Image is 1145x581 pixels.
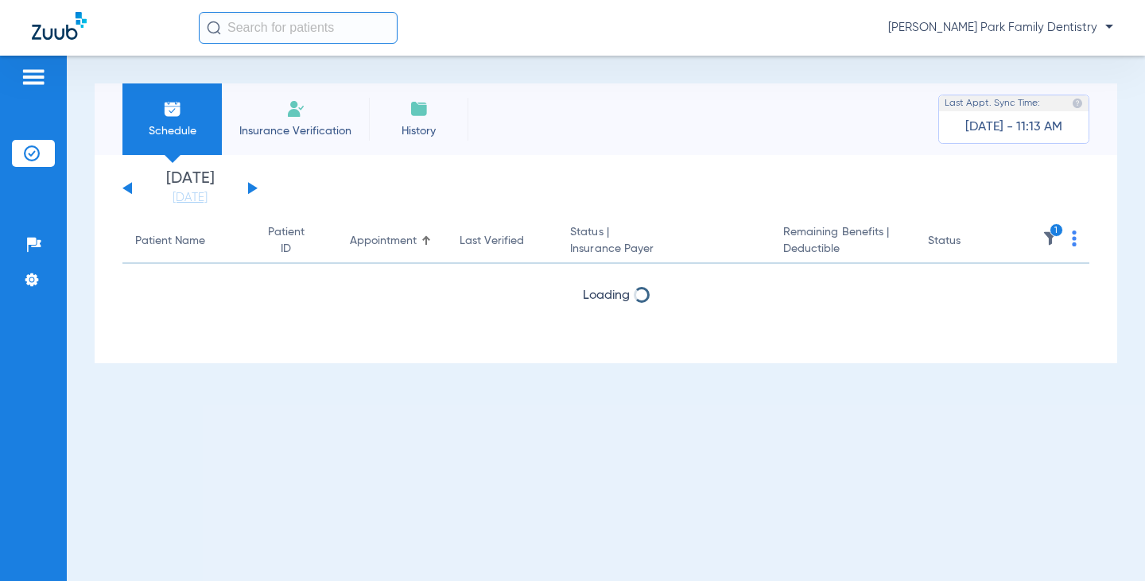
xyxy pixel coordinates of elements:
span: Insurance Payer [570,241,758,258]
span: [PERSON_NAME] Park Family Dentistry [888,20,1113,36]
div: Last Verified [460,233,524,250]
div: Appointment [350,233,434,250]
img: Schedule [163,99,182,118]
i: 1 [1050,223,1064,238]
div: Patient Name [135,233,236,250]
img: History [409,99,429,118]
img: Manual Insurance Verification [286,99,305,118]
img: last sync help info [1072,98,1083,109]
img: group-dot-blue.svg [1072,230,1077,246]
div: Appointment [350,233,417,250]
span: Loading [583,289,630,302]
input: Search for patients [199,12,398,44]
span: Deductible [783,241,902,258]
li: [DATE] [142,171,238,206]
div: Patient ID [262,224,310,258]
th: Status [915,219,1023,264]
div: Last Verified [460,233,545,250]
a: [DATE] [142,190,238,206]
span: [DATE] - 11:13 AM [965,119,1062,135]
span: Insurance Verification [234,123,357,139]
div: Patient ID [262,224,324,258]
img: Zuub Logo [32,12,87,40]
span: Last Appt. Sync Time: [945,95,1040,111]
span: Schedule [134,123,210,139]
img: Search Icon [207,21,221,35]
th: Status | [557,219,770,264]
img: hamburger-icon [21,68,46,87]
img: filter.svg [1042,230,1058,246]
span: History [381,123,456,139]
div: Patient Name [135,233,205,250]
th: Remaining Benefits | [770,219,915,264]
